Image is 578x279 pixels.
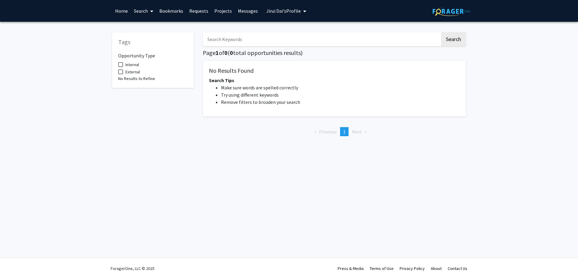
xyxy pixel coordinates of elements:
[125,68,140,75] span: External
[186,0,211,21] a: Requests
[224,49,228,56] span: 0
[125,61,139,68] span: Internal
[400,266,425,271] a: Privacy Policy
[203,49,466,56] h5: Page of ( total opportunities results)
[431,266,442,271] a: About
[448,266,467,271] a: Contact Us
[319,129,337,135] span: Previous
[211,0,235,21] a: Projects
[216,49,219,56] span: 1
[266,8,301,14] span: Jirui Dai's Profile
[203,32,440,46] input: Search Keywords
[203,127,466,136] ul: Pagination
[370,266,394,271] a: Terms of Use
[338,266,364,271] a: Press & Media
[230,49,233,56] span: 0
[118,76,155,81] span: No Results to Refine
[156,0,186,21] a: Bookmarks
[441,32,466,46] button: Search
[111,258,154,279] div: ForagerOne, LLC © 2025
[235,0,261,21] a: Messages
[221,84,460,91] li: Make sure words are spelled correctly
[221,91,460,98] li: Try using different keywords
[209,67,460,74] h5: No Results Found
[112,0,131,21] a: Home
[209,77,234,83] span: Search Tips
[343,129,346,135] span: 1
[118,48,188,59] h6: Opportunity Type
[221,98,460,106] li: Remove filters to broaden your search
[352,129,362,135] span: Next
[118,38,188,46] h5: Tags
[433,7,470,16] img: ForagerOne Logo
[131,0,156,21] a: Search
